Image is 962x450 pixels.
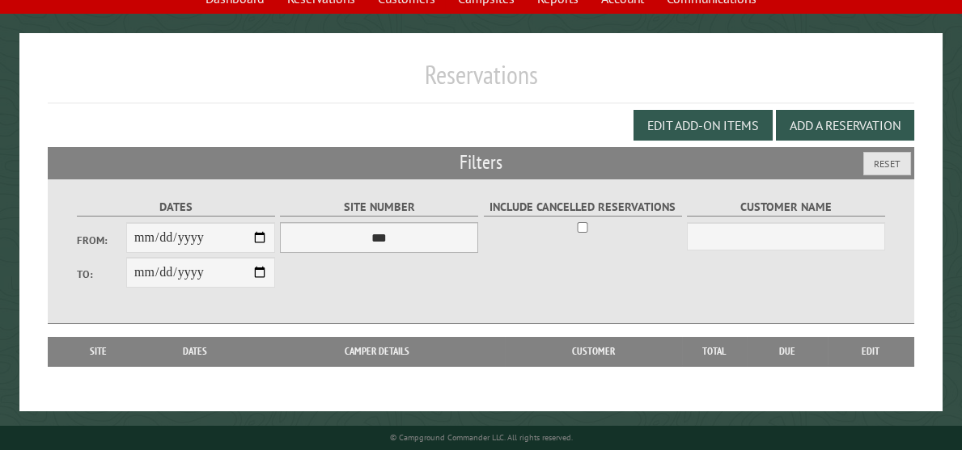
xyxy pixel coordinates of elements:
th: Site [56,337,139,366]
label: Dates [77,198,275,217]
label: Customer Name [687,198,885,217]
th: Total [682,337,747,366]
label: To: [77,267,126,282]
label: Site Number [280,198,478,217]
h1: Reservations [48,59,913,103]
h2: Filters [48,147,913,178]
button: Add a Reservation [776,110,914,141]
th: Customer [505,337,682,366]
label: Include Cancelled Reservations [484,198,682,217]
th: Dates [140,337,250,366]
small: © Campground Commander LLC. All rights reserved. [390,432,573,443]
th: Due [747,337,828,366]
th: Edit [828,337,914,366]
label: From: [77,233,126,248]
button: Edit Add-on Items [634,110,773,141]
th: Camper Details [249,337,505,366]
button: Reset [863,152,911,175]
